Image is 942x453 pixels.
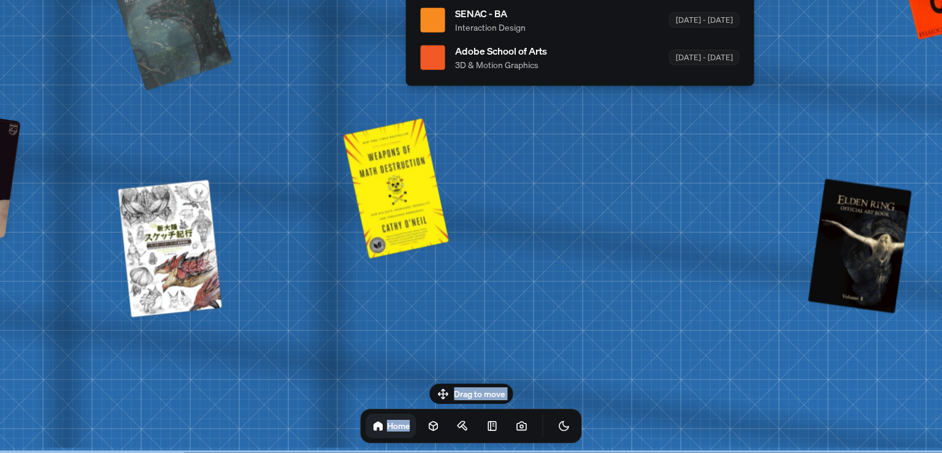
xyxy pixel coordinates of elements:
[387,420,410,432] h1: Home
[669,12,740,28] div: [DATE] - [DATE]
[552,414,576,438] button: Toggle Theme
[455,58,547,71] span: 3D & Motion Graphics
[455,21,526,34] span: Interaction Design
[366,414,416,438] a: Home
[455,44,547,58] span: Adobe School of Arts
[669,50,740,65] div: [DATE] - [DATE]
[455,6,526,21] span: SENAC - BA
